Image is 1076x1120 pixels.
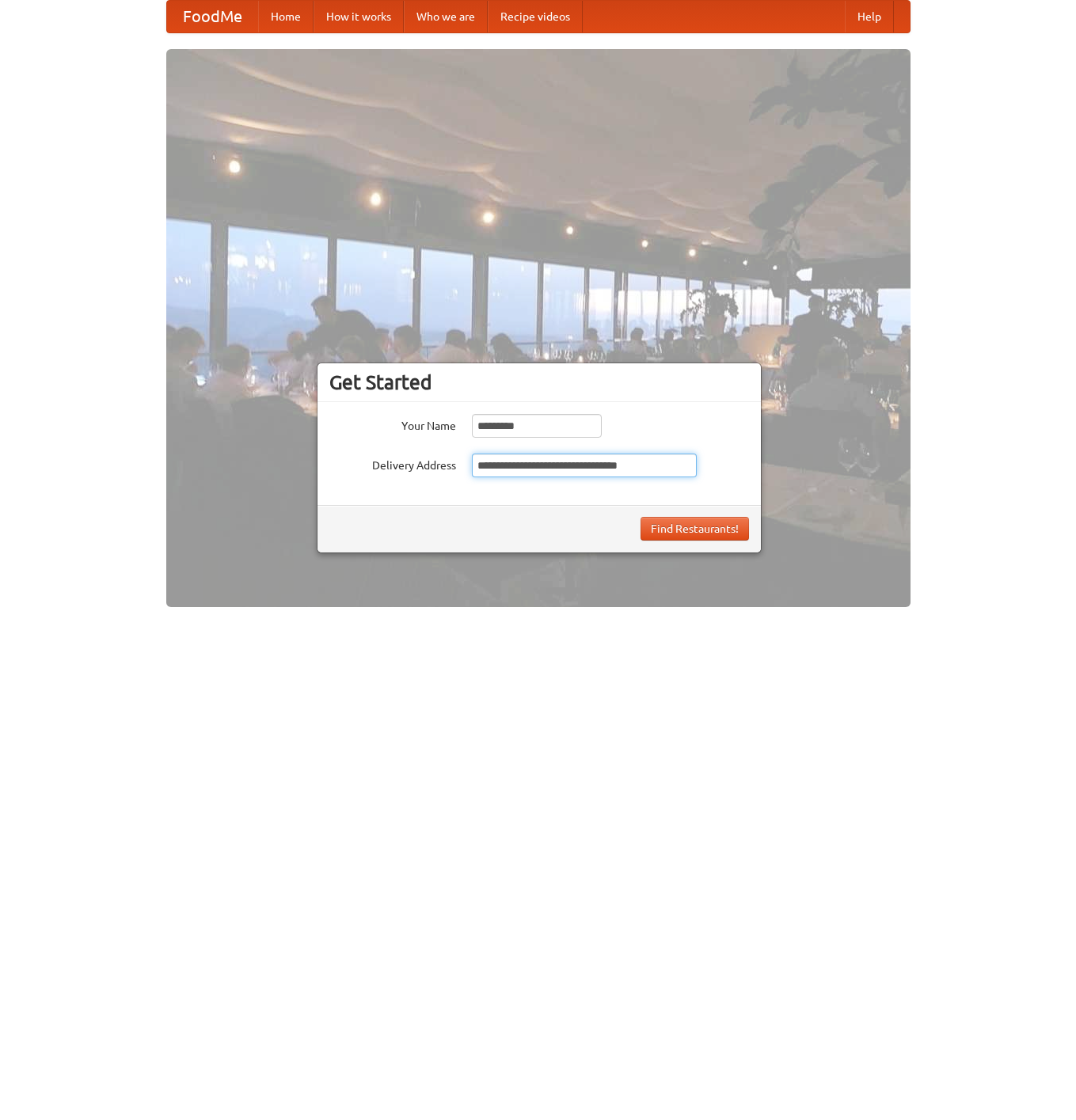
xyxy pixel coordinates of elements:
a: Help [845,1,894,32]
a: Who we are [404,1,488,32]
label: Delivery Address [329,454,456,473]
a: Home [258,1,314,32]
a: Recipe videos [488,1,583,32]
button: Find Restaurants! [641,517,749,541]
a: FoodMe [167,1,258,32]
label: Your Name [329,414,456,434]
a: How it works [314,1,404,32]
h3: Get Started [329,370,749,394]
